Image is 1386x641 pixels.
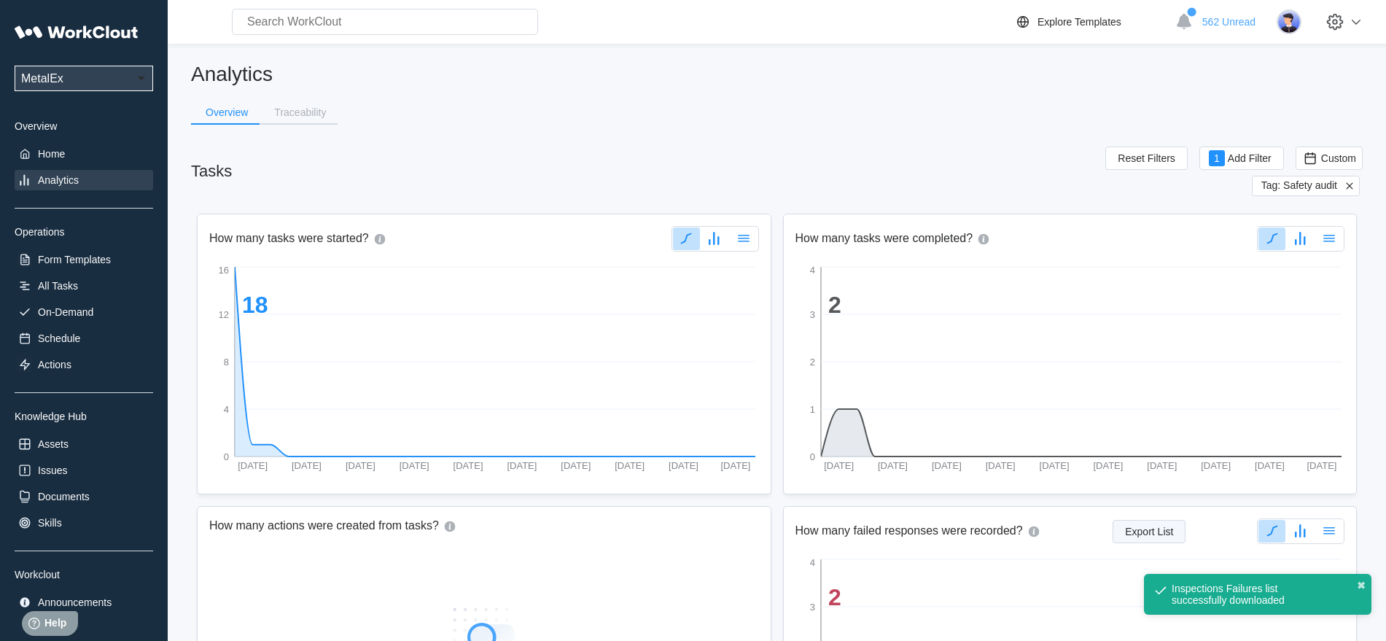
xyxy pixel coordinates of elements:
tspan: 3 [809,309,814,320]
span: 562 Unread [1202,16,1255,28]
div: Knowledge Hub [15,411,153,422]
a: On-Demand [15,302,153,322]
h2: How many actions were created from tasks? [209,518,439,535]
tspan: [DATE] [1307,460,1336,471]
tspan: [DATE] [615,460,645,471]
button: close [1357,580,1366,591]
div: Tasks [191,162,232,181]
tspan: [DATE] [238,460,268,471]
a: Issues [15,460,153,481]
a: Schedule [15,328,153,349]
div: Traceability [274,107,326,117]
input: Search WorkClout [232,9,538,35]
tspan: [DATE] [1201,460,1231,471]
tspan: [DATE] [507,460,537,471]
div: Explore Templates [1037,16,1121,28]
h2: How many failed responses were recorded? [795,524,1023,540]
tspan: [DATE] [1255,460,1285,471]
span: Custom [1321,152,1356,164]
tspan: 0 [809,451,814,462]
tspan: [DATE] [1147,460,1177,471]
a: Explore Templates [1014,13,1168,31]
tspan: 2 [828,584,841,610]
a: Announcements [15,592,153,613]
span: Tag: Safety audit [1261,179,1337,193]
tspan: 2 [809,357,814,368]
h2: How many tasks were started? [209,231,369,247]
a: Analytics [15,170,153,190]
a: Form Templates [15,249,153,270]
span: Reset Filters [1118,153,1175,163]
span: Export List [1125,527,1173,537]
tspan: 0 [224,451,229,462]
div: Overview [206,107,248,117]
a: Assets [15,434,153,454]
div: 1 [1209,150,1225,166]
div: Assets [38,438,69,450]
div: Analytics [38,174,79,186]
button: Reset Filters [1105,147,1188,170]
a: Skills [15,513,153,533]
tspan: [DATE] [561,460,591,471]
tspan: 2 [828,292,841,318]
div: Inspections Failures list successfully downloaded [1172,583,1326,606]
a: Home [15,144,153,164]
div: Documents [38,491,90,502]
tspan: [DATE] [292,460,322,471]
a: Documents [15,486,153,507]
img: user-5.png [1277,9,1301,34]
div: Skills [38,517,62,529]
tspan: [DATE] [721,460,751,471]
tspan: 18 [242,292,268,318]
tspan: 8 [224,357,229,368]
tspan: [DATE] [931,460,961,471]
tspan: 12 [219,309,229,320]
div: Form Templates [38,254,111,265]
h2: Analytics [191,61,1363,87]
tspan: [DATE] [346,460,375,471]
button: 1Add Filter [1199,147,1284,170]
tspan: [DATE] [1039,460,1069,471]
div: Home [38,148,65,160]
a: All Tasks [15,276,153,296]
tspan: [DATE] [878,460,908,471]
tspan: 4 [809,265,814,276]
tspan: [DATE] [985,460,1015,471]
tspan: 4 [224,404,229,415]
tspan: 16 [219,265,229,276]
div: Issues [38,465,67,476]
span: Add Filter [1228,153,1272,163]
div: On-Demand [38,306,93,318]
div: Schedule [38,333,80,344]
div: All Tasks [38,280,78,292]
div: Operations [15,226,153,238]
tspan: [DATE] [669,460,698,471]
tspan: 1 [809,404,814,415]
div: Actions [38,359,71,370]
tspan: [DATE] [453,460,483,471]
tspan: [DATE] [1093,460,1123,471]
tspan: [DATE] [400,460,429,471]
div: Workclout [15,569,153,580]
button: Traceability [260,101,338,123]
button: Overview [191,101,260,123]
div: Overview [15,120,153,132]
h2: How many tasks were completed? [795,231,973,247]
tspan: 4 [809,557,814,568]
button: Export List [1113,520,1186,543]
tspan: [DATE] [824,460,854,471]
div: Announcements [38,597,112,608]
tspan: 3 [809,602,814,613]
a: Actions [15,354,153,375]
